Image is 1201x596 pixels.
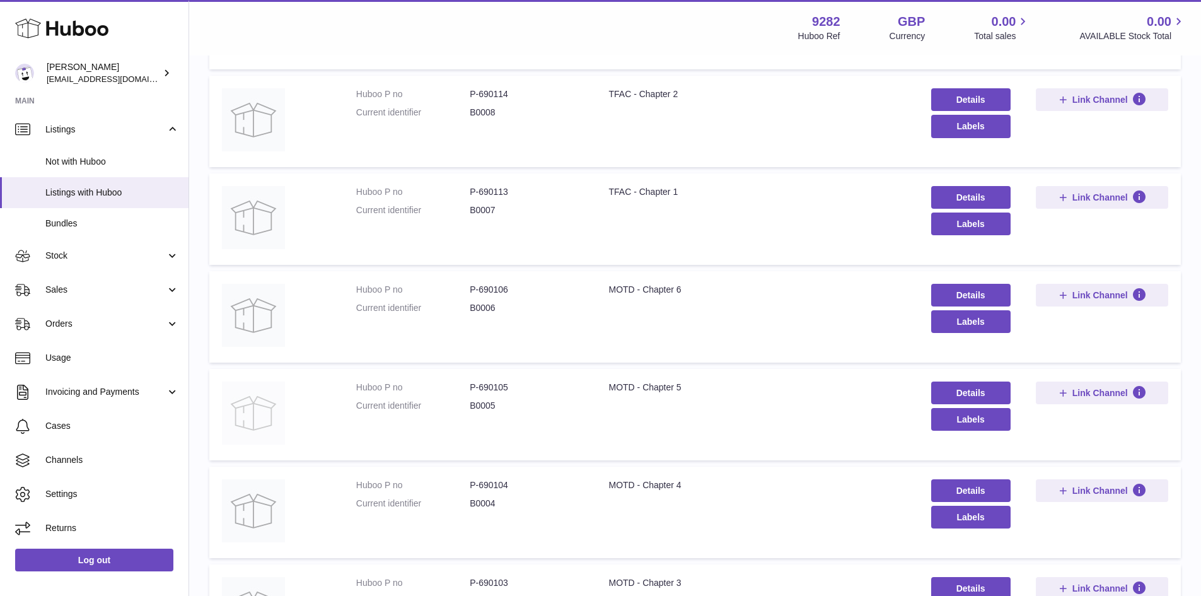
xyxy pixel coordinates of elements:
[992,13,1016,30] span: 0.00
[974,30,1030,42] span: Total sales
[1036,284,1168,307] button: Link Channel
[356,284,470,296] dt: Huboo P no
[608,186,905,198] div: TFAC - Chapter 1
[15,64,34,83] img: internalAdmin-9282@internal.huboo.com
[1072,289,1128,301] span: Link Channel
[1147,13,1171,30] span: 0.00
[356,107,470,119] dt: Current identifier
[356,498,470,510] dt: Current identifier
[356,186,470,198] dt: Huboo P no
[45,124,166,136] span: Listings
[222,186,285,249] img: TFAC - Chapter 1
[1079,30,1186,42] span: AVAILABLE Stock Total
[45,352,179,364] span: Usage
[470,107,583,119] dd: B0008
[47,61,160,85] div: [PERSON_NAME]
[470,88,583,100] dd: P-690114
[356,204,470,216] dt: Current identifier
[222,88,285,151] img: TFAC - Chapter 2
[356,88,470,100] dt: Huboo P no
[45,420,179,432] span: Cases
[45,218,179,230] span: Bundles
[931,88,1011,111] a: Details
[45,250,166,262] span: Stock
[470,204,583,216] dd: B0007
[931,186,1011,209] a: Details
[931,506,1011,529] button: Labels
[470,577,583,589] dd: P-690103
[931,382,1011,404] a: Details
[1072,94,1128,105] span: Link Channel
[898,13,925,30] strong: GBP
[470,186,583,198] dd: P-690113
[356,302,470,314] dt: Current identifier
[1072,485,1128,496] span: Link Channel
[356,577,470,589] dt: Huboo P no
[470,284,583,296] dd: P-690106
[47,74,185,84] span: [EMAIL_ADDRESS][DOMAIN_NAME]
[222,479,285,542] img: MOTD - Chapter 4
[356,479,470,491] dt: Huboo P no
[470,400,583,412] dd: B0005
[931,213,1011,235] button: Labels
[931,408,1011,431] button: Labels
[1072,583,1128,594] span: Link Channel
[1036,479,1168,502] button: Link Channel
[974,13,1030,42] a: 0.00 Total sales
[356,382,470,394] dt: Huboo P no
[45,454,179,466] span: Channels
[45,284,166,296] span: Sales
[1036,186,1168,209] button: Link Channel
[45,187,179,199] span: Listings with Huboo
[608,577,905,589] div: MOTD - Chapter 3
[931,479,1011,502] a: Details
[931,284,1011,307] a: Details
[798,30,840,42] div: Huboo Ref
[45,318,166,330] span: Orders
[222,284,285,347] img: MOTD - Chapter 6
[608,88,905,100] div: TFAC - Chapter 2
[1072,387,1128,399] span: Link Channel
[45,156,179,168] span: Not with Huboo
[356,400,470,412] dt: Current identifier
[470,479,583,491] dd: P-690104
[608,382,905,394] div: MOTD - Chapter 5
[45,488,179,500] span: Settings
[45,522,179,534] span: Returns
[1036,88,1168,111] button: Link Channel
[1036,382,1168,404] button: Link Channel
[931,310,1011,333] button: Labels
[222,382,285,445] img: MOTD - Chapter 5
[1079,13,1186,42] a: 0.00 AVAILABLE Stock Total
[470,382,583,394] dd: P-690105
[608,479,905,491] div: MOTD - Chapter 4
[1072,192,1128,203] span: Link Channel
[45,386,166,398] span: Invoicing and Payments
[470,498,583,510] dd: B0004
[15,549,173,571] a: Log out
[890,30,925,42] div: Currency
[608,284,905,296] div: MOTD - Chapter 6
[931,115,1011,137] button: Labels
[470,302,583,314] dd: B0006
[812,13,840,30] strong: 9282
